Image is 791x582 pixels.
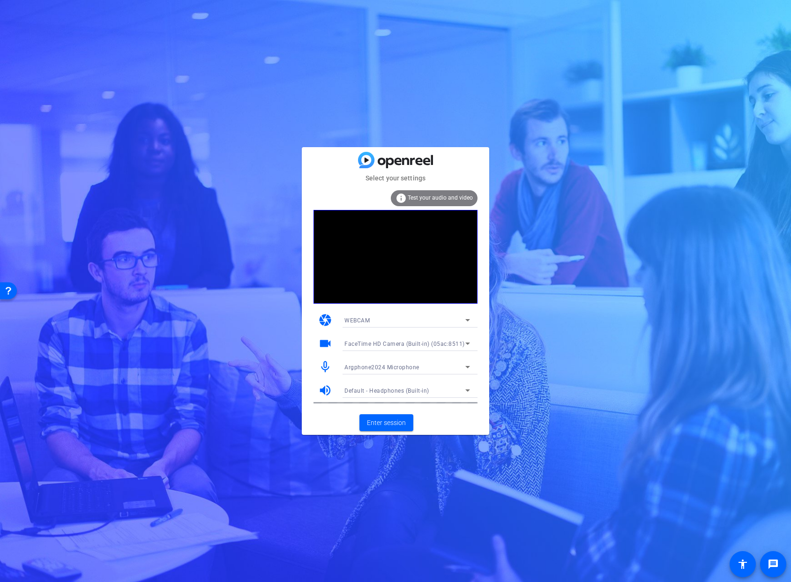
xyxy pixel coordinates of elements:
mat-icon: info [395,193,407,204]
button: Enter session [359,414,413,431]
span: WEBCAM [344,317,370,324]
span: Argphone2024 Microphone [344,364,419,371]
mat-icon: camera [318,313,332,327]
mat-icon: accessibility [737,559,748,570]
mat-icon: volume_up [318,383,332,397]
span: Test your audio and video [408,194,473,201]
mat-icon: message [768,559,779,570]
span: FaceTime HD Camera (Built-in) (05ac:8511) [344,341,465,347]
img: blue-gradient.svg [358,152,433,168]
span: Enter session [367,418,406,428]
span: Default - Headphones (Built-in) [344,388,429,394]
mat-card-subtitle: Select your settings [302,173,489,183]
mat-icon: videocam [318,336,332,351]
mat-icon: mic_none [318,360,332,374]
